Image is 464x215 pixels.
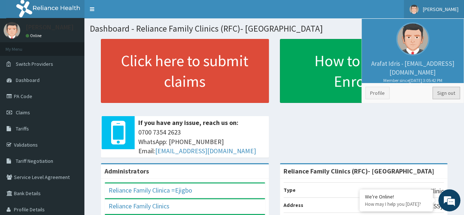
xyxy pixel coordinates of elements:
small: Member since [DATE] 3:05:42 PM [365,77,460,83]
a: Reliance Family Clinics [109,202,169,210]
a: Online [26,33,43,38]
a: Click here to submit claims [101,39,269,103]
b: Type [284,187,296,193]
b: Address [284,202,303,208]
a: Profile [365,87,390,99]
strong: Reliance Family Clinics (RFC)- [GEOGRAPHIC_DATA] [284,167,434,175]
span: Claims [16,109,30,116]
img: User Image [4,22,20,39]
div: We're Online! [365,193,427,200]
b: If you have any issue, reach us on: [138,118,238,127]
b: Administrators [105,167,149,175]
a: Sign out [432,87,460,99]
h1: Dashboard - Reliance Family Clinics (RFC)- [GEOGRAPHIC_DATA] [90,24,458,33]
img: User Image [409,5,419,14]
span: Dashboard [16,77,40,83]
a: How to Identify Enrollees [280,39,448,103]
p: Arafat Idris - [EMAIL_ADDRESS][DOMAIN_NAME] [365,59,460,83]
span: 0700 7354 2623 WhatsApp: [PHONE_NUMBER] Email: [138,128,265,156]
span: Switch Providers [16,61,53,67]
img: d_794563401_company_1708531726252_794563401 [14,37,30,55]
img: User Image [396,22,429,55]
p: How may I help you today? [365,201,427,207]
textarea: Type your message and hit 'Enter' [4,140,140,165]
span: We're online! [43,62,101,136]
span: Tariff Negotiation [16,158,53,164]
p: [PERSON_NAME] [26,24,74,31]
a: Reliance Family Clinica =Ejigbo [109,186,192,194]
div: Minimize live chat window [120,4,138,21]
span: Tariffs [16,125,29,132]
p: Clinic [430,186,444,196]
div: Chat with us now [38,41,123,51]
span: [PERSON_NAME] [423,6,458,12]
a: [EMAIL_ADDRESS][DOMAIN_NAME] [155,147,256,155]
